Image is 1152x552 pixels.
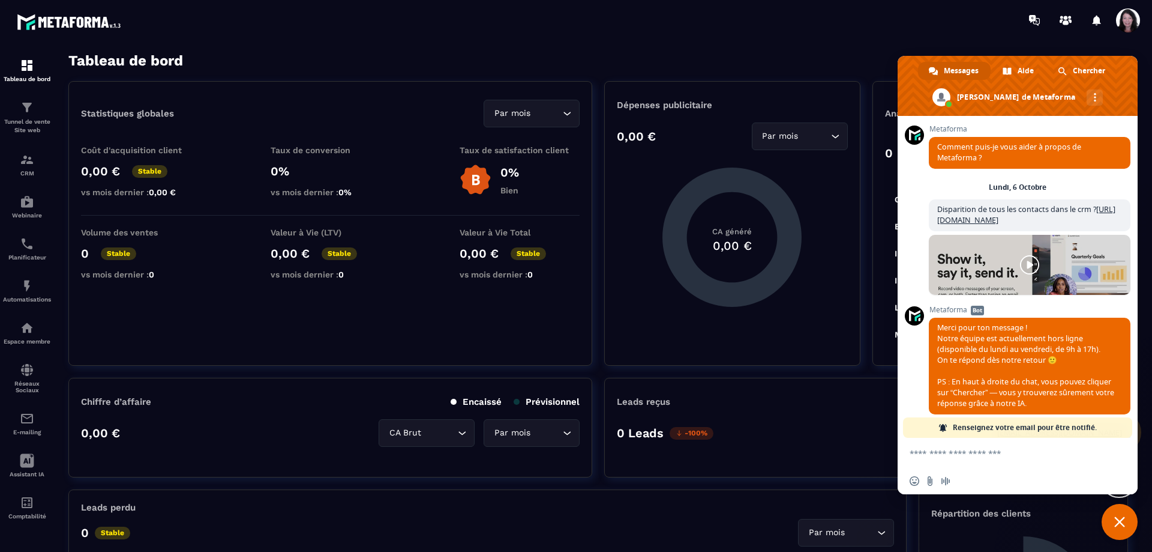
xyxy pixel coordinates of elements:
p: Valeur à Vie (LTV) [271,228,391,237]
img: automations [20,279,34,293]
p: vs mois dernier : [271,270,391,279]
div: Search for option [798,519,894,547]
span: Renseignez votre email pour être notifié. [953,417,1097,438]
img: b-badge-o.b3b20ee6.svg [460,164,491,196]
p: Taux de conversion [271,145,391,155]
a: schedulerschedulerPlanificateur [3,228,51,270]
p: Valeur à Vie Total [460,228,580,237]
tspan: Membre [894,330,928,339]
img: logo [17,11,125,33]
a: automationsautomationsWebinaire [3,186,51,228]
div: Search for option [484,419,580,447]
div: Search for option [379,419,475,447]
p: Automatisations [3,296,51,303]
tspan: Inbox [894,249,917,258]
div: Fermer le chat [1102,504,1138,540]
p: Webinaire [3,212,51,219]
img: email [20,411,34,426]
p: vs mois dernier : [460,270,580,279]
a: formationformationCRM [3,144,51,186]
p: 0% [500,165,519,180]
p: 0,00 € [460,246,499,261]
img: formation [20,100,34,115]
input: Search for option [533,426,560,440]
p: Stable [322,247,357,260]
p: 0,00 € [81,426,120,440]
span: Envoyer un fichier [925,476,935,486]
p: Bien [500,186,519,195]
span: CA Brut [386,426,424,440]
div: Messages [918,62,991,80]
span: Metaforma [929,125,1130,133]
span: Comment puis-je vous aider à propos de Metaforma ? [937,142,1081,163]
p: 0,00 € [271,246,310,261]
span: Par mois [491,426,533,440]
a: [URL][DOMAIN_NAME] [937,204,1115,225]
div: Lundi, 6 Octobre [989,184,1046,191]
tspan: Lost [894,303,911,312]
tspan: Closing [894,195,924,205]
p: Volume des ventes [81,228,201,237]
span: 0% [338,187,352,197]
img: scheduler [20,237,34,251]
input: Search for option [847,526,874,539]
span: Metaforma [929,306,1130,314]
p: 0 [81,246,89,261]
img: accountant [20,496,34,510]
tspan: Entretien [894,222,933,231]
span: 0,00 € [149,187,176,197]
p: Dépenses publicitaire [617,100,847,111]
p: Leads perdu [81,502,136,513]
div: Aide [992,62,1046,80]
p: CRM [3,170,51,177]
textarea: Entrez votre message... [910,448,1099,459]
div: Search for option [484,100,580,127]
span: Messages [944,62,979,80]
span: Par mois [491,107,533,120]
p: Statistiques globales [81,108,174,119]
p: Taux de satisfaction client [460,145,580,155]
span: Aide [1018,62,1034,80]
p: vs mois dernier : [271,187,391,197]
span: Bot [971,306,984,315]
span: Par mois [760,130,801,143]
p: vs mois dernier : [81,270,201,279]
p: 0 [885,146,893,160]
p: Analyse des Leads [885,108,1000,119]
div: Search for option [752,123,848,150]
p: Général [1079,55,1128,66]
img: formation [20,153,34,167]
div: Autres canaux [1087,89,1103,106]
p: Coût d'acquisition client [81,145,201,155]
p: Comptabilité [3,513,51,520]
a: accountantaccountantComptabilité [3,487,51,529]
p: Chiffre d’affaire [81,396,151,407]
img: formation [20,58,34,73]
p: Leads reçus [617,396,670,407]
p: Stable [95,527,130,539]
input: Search for option [533,107,560,120]
p: 0 Leads [617,426,664,440]
span: 0 [149,270,154,279]
p: Encaissé [451,396,502,407]
span: Par mois [806,526,847,539]
p: Espace membre [3,338,51,345]
a: automationsautomationsEspace membre [3,312,51,354]
a: formationformationTunnel de vente Site web [3,91,51,144]
p: Répartition des clients [931,508,1115,519]
div: Chercher [1047,62,1117,80]
p: Réseaux Sociaux [3,380,51,393]
p: E-mailing [3,429,51,435]
p: 0,00 € [617,129,656,144]
span: 0 [338,270,344,279]
p: 0 [81,526,89,540]
span: Message audio [941,476,950,486]
p: Tunnel de vente Site web [3,118,51,135]
p: Stable [132,165,167,178]
a: automationsautomationsAutomatisations [3,270,51,312]
tspan: Inside Magie [894,276,945,286]
p: Planificateur [3,254,51,261]
img: automations [20,321,34,335]
span: Insérer un emoji [910,476,919,486]
input: Search for option [424,426,455,440]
